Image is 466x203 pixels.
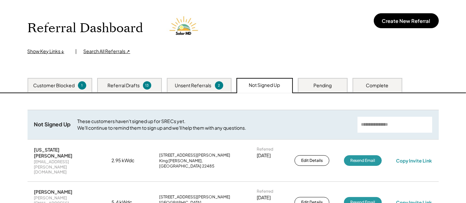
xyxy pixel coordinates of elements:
[396,158,432,164] div: Copy Invite Link
[84,48,130,55] div: Search All Referrals ↗
[344,155,382,166] button: Resend Email
[33,82,75,89] div: Customer Blocked
[79,83,85,88] div: 1
[374,13,439,28] button: Create New Referral
[34,159,97,175] div: [EMAIL_ADDRESS][PERSON_NAME][DOMAIN_NAME]
[257,147,273,152] div: Referred
[34,189,73,195] div: [PERSON_NAME]
[34,147,97,159] div: [US_STATE][PERSON_NAME]
[78,118,351,131] div: These customers haven't signed up for SRECs yet. We'll continue to remind them to sign up and we'...
[216,83,222,88] div: 2
[159,158,242,169] div: King [PERSON_NAME], [GEOGRAPHIC_DATA] 22485
[34,121,71,128] div: Not Signed Up
[257,194,271,201] div: [DATE]
[159,194,230,200] div: [STREET_ADDRESS][PERSON_NAME]
[28,21,143,36] h1: Referral Dashboard
[257,152,271,159] div: [DATE]
[28,48,69,55] div: Show Key Links ↓
[159,153,230,158] div: [STREET_ADDRESS][PERSON_NAME]
[313,82,332,89] div: Pending
[175,82,212,89] div: Unsent Referrals
[257,189,273,194] div: Referred
[295,155,329,166] button: Edit Details
[144,83,150,88] div: 13
[107,82,140,89] div: Referral Drafts
[76,48,77,55] div: |
[366,82,389,89] div: Complete
[166,10,203,46] img: Solar%20MD%20LOgo.png
[249,82,280,89] div: Not Signed Up
[111,157,145,164] div: 2.95 kWdc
